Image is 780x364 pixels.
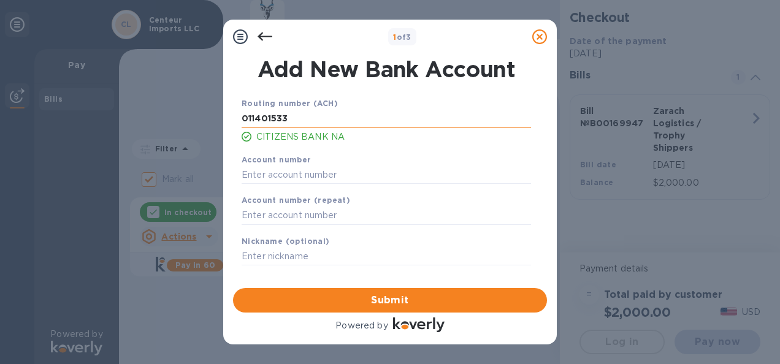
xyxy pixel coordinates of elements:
[242,248,531,266] input: Enter nickname
[393,32,411,42] b: of 3
[242,155,312,164] b: Account number
[242,195,350,205] b: Account number (repeat)
[256,131,531,143] p: CITIZENS BANK NA
[242,110,531,128] input: Enter routing number
[242,165,531,184] input: Enter account number
[243,293,537,308] span: Submit
[242,207,531,225] input: Enter account number
[242,237,330,246] b: Nickname (optional)
[393,317,445,332] img: Logo
[393,32,396,42] span: 1
[233,288,547,313] button: Submit
[335,319,388,332] p: Powered by
[234,56,538,82] h1: Add New Bank Account
[242,99,338,108] b: Routing number (ACH)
